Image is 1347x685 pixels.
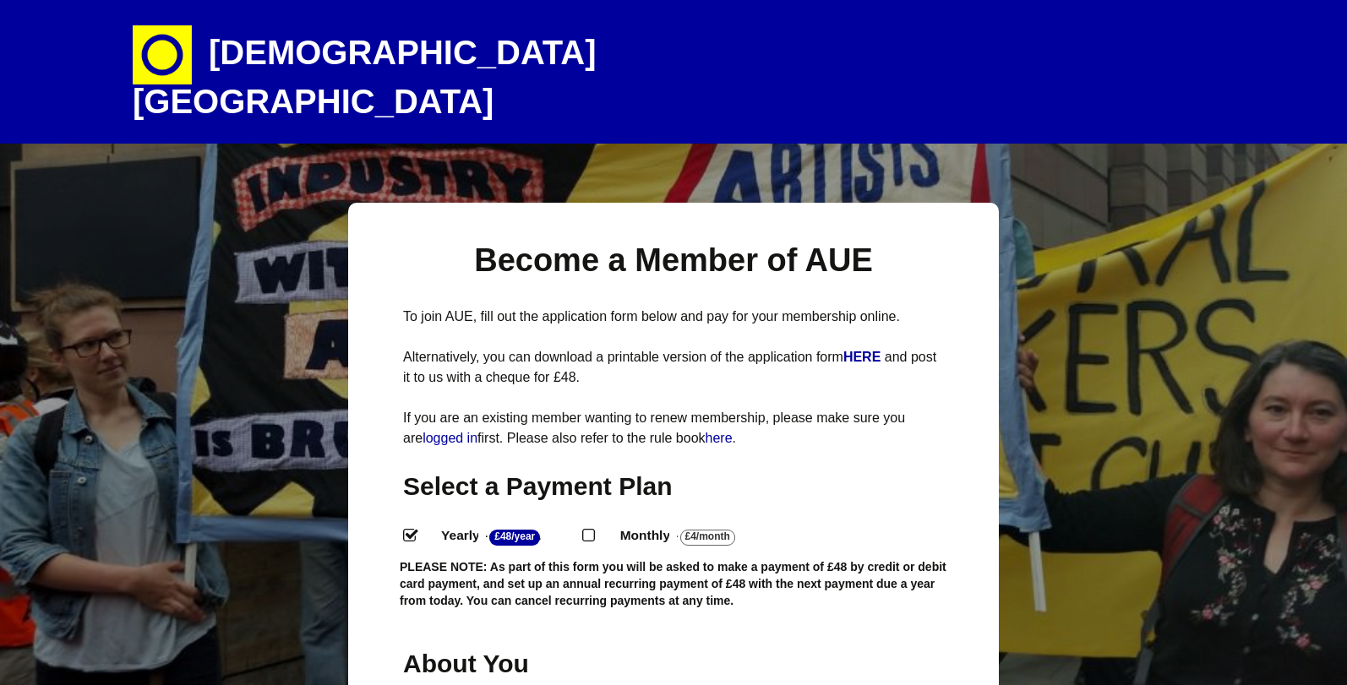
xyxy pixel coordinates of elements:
p: Alternatively, you can download a printable version of the application form and post it to us wit... [403,347,944,388]
strong: £4/Month [680,530,735,546]
label: Monthly - . [605,524,777,548]
span: Select a Payment Plan [403,472,673,500]
h2: About You [403,647,565,680]
strong: £48/Year [489,530,540,546]
p: To join AUE, fill out the application form below and pay for your membership online. [403,307,944,327]
a: HERE [843,350,885,364]
label: Yearly - . [426,524,582,548]
a: here [706,431,733,445]
a: logged in [423,431,477,445]
img: circle-e1448293145835.png [133,25,192,84]
p: If you are an existing member wanting to renew membership, please make sure you are first. Please... [403,408,944,449]
strong: HERE [843,350,881,364]
h1: Become a Member of AUE [403,240,944,281]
